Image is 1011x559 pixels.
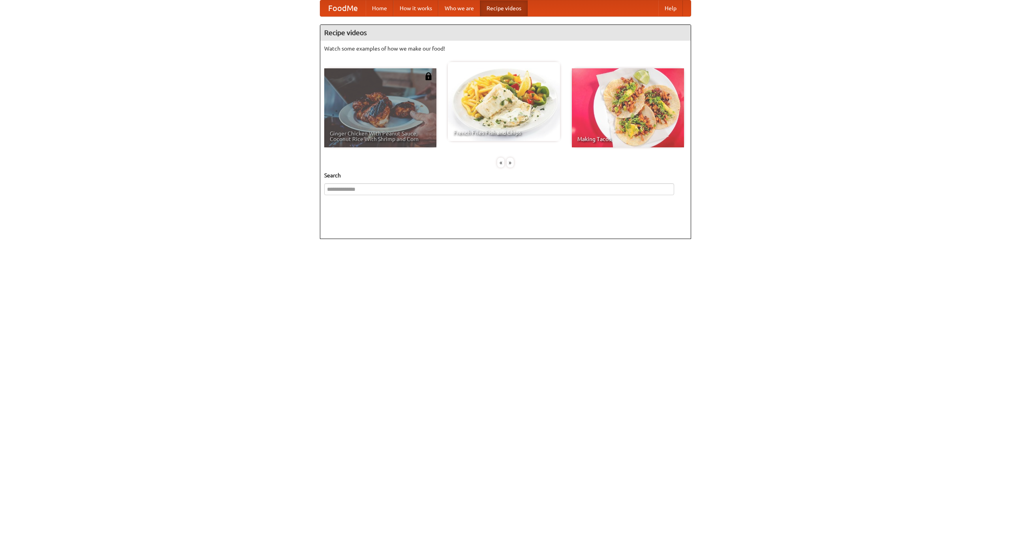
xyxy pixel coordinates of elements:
a: Making Tacos [572,68,684,147]
span: French Fries Fish and Chips [453,130,554,136]
a: Help [658,0,683,16]
a: How it works [393,0,438,16]
a: French Fries Fish and Chips [448,62,560,141]
p: Watch some examples of how we make our food! [324,45,687,53]
h4: Recipe videos [320,25,691,41]
img: 483408.png [425,72,432,80]
a: Recipe videos [480,0,528,16]
span: Making Tacos [577,136,678,142]
a: Who we are [438,0,480,16]
h5: Search [324,171,687,179]
a: Home [366,0,393,16]
div: » [507,158,514,168]
a: FoodMe [320,0,366,16]
div: « [497,158,504,168]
